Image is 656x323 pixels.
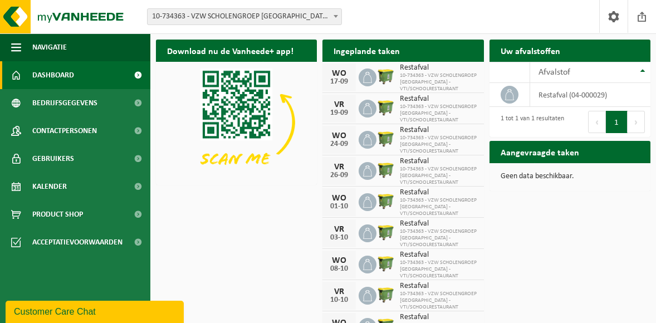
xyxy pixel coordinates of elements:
span: 10-734363 - VZW SCHOLENGROEP [GEOGRAPHIC_DATA] - VTI/SCHOOLRESTAURANT [400,197,478,217]
img: WB-1100-HPE-GN-50 [376,67,395,86]
span: 10-734363 - VZW SCHOLENGROEP [GEOGRAPHIC_DATA] - VTI/SCHOOLRESTAURANT [400,72,478,92]
img: WB-1100-HPE-GN-50 [376,285,395,304]
td: restafval (04-000029) [530,83,650,107]
span: Restafval [400,313,478,322]
span: 10-734363 - VZW SCHOLENGROEP [GEOGRAPHIC_DATA] - VTI/SCHOOLRESTAURANT [400,260,478,280]
h2: Download nu de Vanheede+ app! [156,40,305,61]
span: Acceptatievoorwaarden [32,228,123,256]
span: Restafval [400,251,478,260]
img: WB-1100-HPE-GN-50 [376,254,395,273]
span: Restafval [400,188,478,197]
div: 26-09 [328,172,350,179]
div: WO [328,256,350,265]
div: 1 tot 1 van 1 resultaten [495,110,564,134]
div: VR [328,287,350,296]
button: Previous [588,111,606,133]
span: Restafval [400,95,478,104]
span: Dashboard [32,61,74,89]
div: VR [328,100,350,109]
span: 10-734363 - VZW SCHOLENGROEP SINT-MICHIEL - VTI/SCHOOLRESTAURANT - ROESELARE [147,8,342,25]
img: WB-1100-HPE-GN-50 [376,129,395,148]
iframe: chat widget [6,298,186,323]
span: 10-734363 - VZW SCHOLENGROEP [GEOGRAPHIC_DATA] - VTI/SCHOOLRESTAURANT [400,291,478,311]
span: 10-734363 - VZW SCHOLENGROEP SINT-MICHIEL - VTI/SCHOOLRESTAURANT - ROESELARE [148,9,341,25]
div: 10-10 [328,296,350,304]
button: 1 [606,111,628,133]
img: WB-1100-HPE-GN-50 [376,223,395,242]
span: Restafval [400,282,478,291]
span: Restafval [400,157,478,166]
span: Restafval [400,219,478,228]
span: Navigatie [32,33,67,61]
div: WO [328,69,350,78]
span: Kalender [32,173,67,200]
span: 10-734363 - VZW SCHOLENGROEP [GEOGRAPHIC_DATA] - VTI/SCHOOLRESTAURANT [400,166,478,186]
h2: Uw afvalstoffen [489,40,571,61]
p: Geen data beschikbaar. [501,173,639,180]
div: WO [328,194,350,203]
span: Product Shop [32,200,83,228]
h2: Aangevraagde taken [489,141,590,163]
img: WB-1100-HPE-GN-50 [376,98,395,117]
div: VR [328,225,350,234]
div: 19-09 [328,109,350,117]
span: 10-734363 - VZW SCHOLENGROEP [GEOGRAPHIC_DATA] - VTI/SCHOOLRESTAURANT [400,135,478,155]
img: WB-1100-HPE-GN-50 [376,192,395,211]
span: Restafval [400,63,478,72]
span: 10-734363 - VZW SCHOLENGROEP [GEOGRAPHIC_DATA] - VTI/SCHOOLRESTAURANT [400,104,478,124]
div: 03-10 [328,234,350,242]
span: Contactpersonen [32,117,97,145]
img: Download de VHEPlus App [156,62,317,183]
span: Bedrijfsgegevens [32,89,97,117]
span: Afvalstof [538,68,570,77]
img: WB-1100-HPE-GN-50 [376,160,395,179]
button: Next [628,111,645,133]
div: 08-10 [328,265,350,273]
h2: Ingeplande taken [322,40,411,61]
span: 10-734363 - VZW SCHOLENGROEP [GEOGRAPHIC_DATA] - VTI/SCHOOLRESTAURANT [400,228,478,248]
div: 01-10 [328,203,350,211]
span: Gebruikers [32,145,74,173]
div: 24-09 [328,140,350,148]
span: Restafval [400,126,478,135]
div: VR [328,163,350,172]
div: WO [328,131,350,140]
div: 17-09 [328,78,350,86]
